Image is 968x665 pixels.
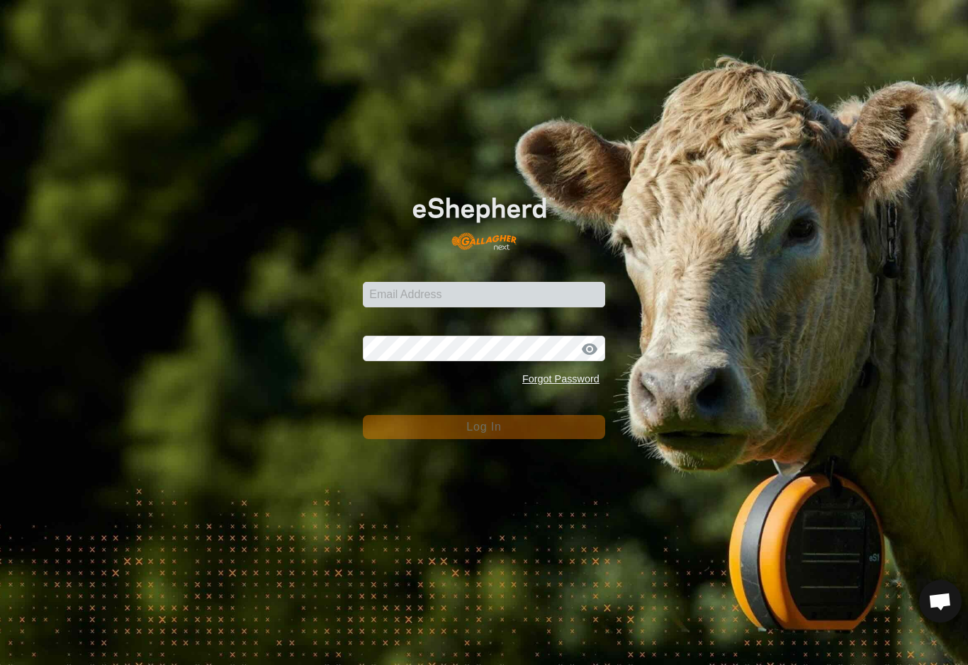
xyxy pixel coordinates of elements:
input: Email Address [363,282,605,307]
button: Log In [363,415,605,439]
img: E-shepherd Logo [387,177,580,259]
div: Open chat [919,580,962,623]
a: Forgot Password [522,373,600,385]
span: Log In [466,421,501,433]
